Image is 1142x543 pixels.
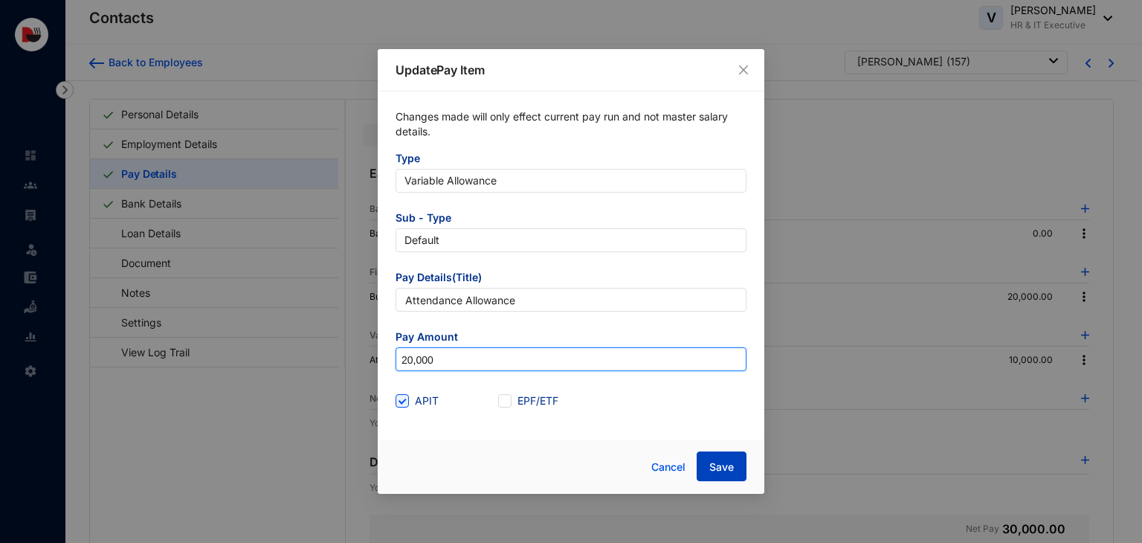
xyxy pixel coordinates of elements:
span: Save [709,460,734,475]
span: Pay Details(Title) [396,270,746,288]
p: Update Pay Item [396,61,746,79]
input: Amount [396,348,746,372]
span: APIT [409,393,445,409]
span: close [738,64,749,76]
span: Default [404,229,738,251]
span: EPF/ETF [512,393,564,409]
input: Pay item title [396,288,746,312]
p: Changes made will only effect current pay run and not master salary details. [396,109,746,151]
span: Cancel [651,459,685,475]
span: Type [396,151,746,169]
span: Variable Allowance [404,170,738,192]
button: Cancel [640,452,697,482]
button: Save [697,452,746,481]
span: Sub - Type [396,211,746,228]
span: Pay Amount [396,330,746,347]
button: Close [735,62,752,78]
